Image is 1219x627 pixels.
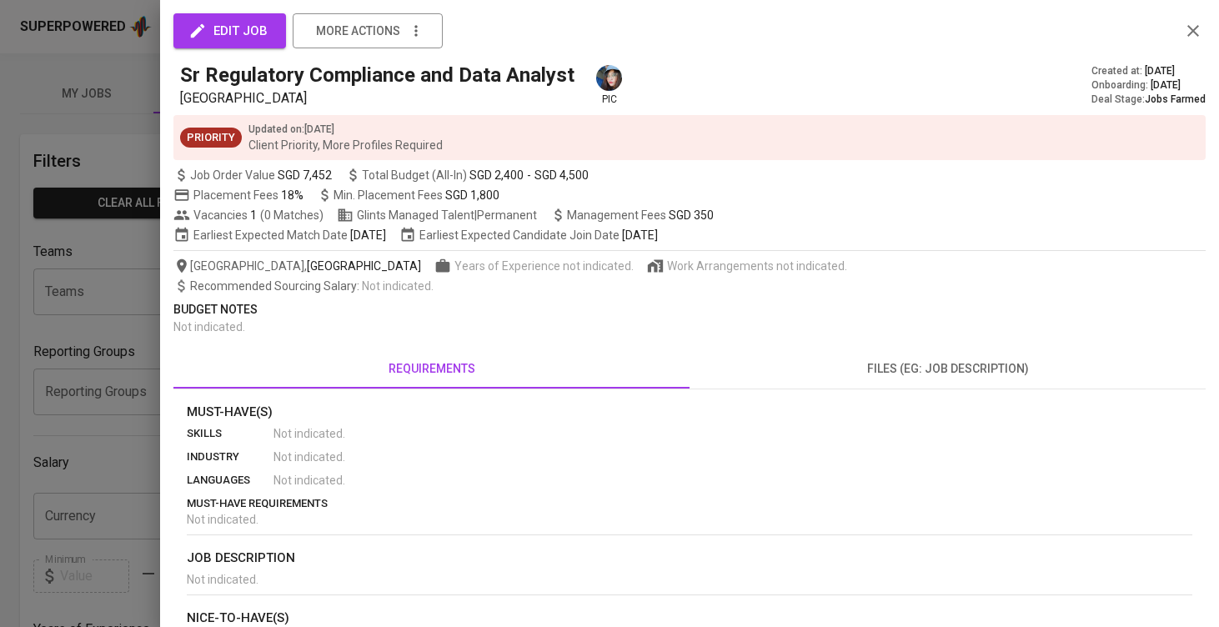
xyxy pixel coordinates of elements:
p: Must-Have(s) [187,403,1192,422]
span: Priority [180,130,242,146]
span: Years of Experience not indicated. [454,258,634,274]
span: SGD 7,452 [278,167,332,183]
span: 18% [281,188,303,202]
div: pic [594,63,624,107]
span: Job Order Value [173,167,332,183]
span: SGD 350 [669,208,714,222]
span: Not indicated . [362,279,434,293]
button: more actions [293,13,443,48]
p: skills [187,425,273,442]
span: more actions [316,21,400,42]
span: Not indicated . [273,472,345,489]
span: [DATE] [350,227,386,243]
span: - [527,167,531,183]
div: Onboarding : [1091,78,1206,93]
span: Jobs Farmed [1145,93,1206,105]
span: Management Fees [567,208,714,222]
span: [DATE] [622,227,658,243]
span: requirements [183,359,680,379]
span: Earliest Expected Candidate Join Date [399,227,658,243]
span: Not indicated . [273,449,345,465]
span: edit job [192,20,268,42]
img: diazagista@glints.com [596,65,622,91]
span: [GEOGRAPHIC_DATA] [307,258,421,274]
span: Vacancies ( 0 Matches ) [173,207,324,223]
span: [GEOGRAPHIC_DATA] , [173,258,421,274]
span: 1 [248,207,257,223]
span: [DATE] [1145,64,1175,78]
span: SGD 4,500 [534,167,589,183]
span: Not indicated . [187,573,258,586]
span: Placement Fees [193,188,303,202]
p: industry [187,449,273,465]
div: Created at : [1091,64,1206,78]
p: must-have requirements [187,495,1192,512]
span: Work Arrangements not indicated. [667,258,847,274]
p: Budget Notes [173,301,1206,319]
div: Deal Stage : [1091,93,1206,107]
h5: Sr Regulatory Compliance and Data Analyst [180,62,574,88]
p: Updated on : [DATE] [248,122,443,137]
span: Not indicated . [173,320,245,334]
span: [GEOGRAPHIC_DATA] [180,90,307,106]
span: Earliest Expected Match Date [173,227,386,243]
span: Total Budget (All-In) [345,167,589,183]
span: Recommended Sourcing Salary : [190,279,362,293]
span: SGD 1,800 [445,188,499,202]
button: edit job [173,13,286,48]
p: languages [187,472,273,489]
span: Not indicated . [273,425,345,442]
span: files (eg: job description) [700,359,1196,379]
span: SGD 2,400 [469,167,524,183]
span: Min. Placement Fees [334,188,499,202]
span: Not indicated . [187,513,258,526]
p: Client Priority, More Profiles Required [248,137,443,153]
span: [DATE] [1151,78,1181,93]
span: Glints Managed Talent | Permanent [337,207,537,223]
p: job description [187,549,1192,568]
